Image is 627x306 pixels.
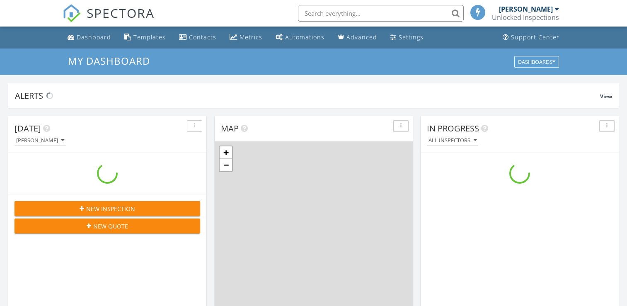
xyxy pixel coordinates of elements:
[518,59,555,65] div: Dashboards
[428,138,477,143] div: All Inspectors
[492,13,559,22] div: Unlocked Inspections
[427,123,479,134] span: In Progress
[63,11,155,29] a: SPECTORA
[15,123,41,134] span: [DATE]
[176,30,220,45] a: Contacts
[240,33,262,41] div: Metrics
[272,30,328,45] a: Automations (Basic)
[16,138,64,143] div: [PERSON_NAME]
[226,30,266,45] a: Metrics
[221,123,239,134] span: Map
[189,33,216,41] div: Contacts
[77,33,111,41] div: Dashboard
[285,33,324,41] div: Automations
[87,4,155,22] span: SPECTORA
[15,201,200,216] button: New Inspection
[86,204,135,213] span: New Inspection
[121,30,169,45] a: Templates
[511,33,559,41] div: Support Center
[334,30,380,45] a: Advanced
[427,135,478,146] button: All Inspectors
[346,33,377,41] div: Advanced
[15,135,66,146] button: [PERSON_NAME]
[15,90,600,101] div: Alerts
[64,30,114,45] a: Dashboard
[298,5,464,22] input: Search everything...
[499,30,563,45] a: Support Center
[63,4,81,22] img: The Best Home Inspection Software - Spectora
[514,56,559,68] button: Dashboards
[387,30,427,45] a: Settings
[133,33,166,41] div: Templates
[68,54,150,68] span: My Dashboard
[399,33,424,41] div: Settings
[15,219,200,233] button: New Quote
[220,146,232,159] a: Zoom in
[600,93,612,100] span: View
[499,5,553,13] div: [PERSON_NAME]
[93,222,128,231] span: New Quote
[220,159,232,171] a: Zoom out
